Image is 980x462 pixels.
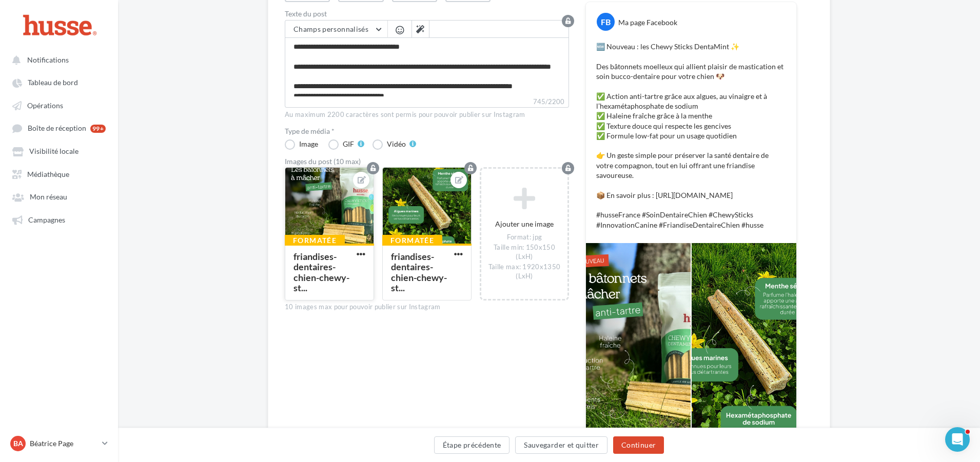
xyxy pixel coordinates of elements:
button: Sauvegarder et quitter [515,436,607,454]
span: Ba [13,438,23,449]
div: Formatée [285,235,345,246]
div: Ma page Facebook [618,17,677,27]
span: Notifications [27,55,69,64]
div: Vidéo [387,140,406,148]
span: Visibilité locale [29,147,79,156]
span: Opérations [27,101,63,110]
span: Champs personnalisés [293,25,368,33]
a: Opérations [6,96,112,114]
a: Tableau de bord [6,73,112,91]
span: Tableau de bord [28,78,78,87]
button: Champs personnalisés [285,21,387,38]
label: Texte du post [285,10,569,17]
a: Médiathèque [6,165,112,183]
div: Formatée [382,235,442,246]
div: friandises-dentaires-chien-chewy-st... [293,251,349,293]
a: Campagnes [6,210,112,229]
span: Médiathèque [27,170,69,178]
div: friandises-dentaires-chien-chewy-st... [391,251,447,293]
button: Continuer [613,436,664,454]
a: Boîte de réception 99+ [6,118,112,137]
button: Étape précédente [434,436,510,454]
a: Ba Béatrice Page [8,434,110,453]
a: Visibilité locale [6,142,112,160]
div: GIF [343,140,354,148]
div: Images du post (10 max) [285,158,569,165]
a: Mon réseau [6,187,112,206]
button: Notifications [6,50,108,69]
label: 745/2200 [285,96,569,108]
div: FB [597,13,615,31]
span: Mon réseau [30,193,67,202]
div: Au maximum 2200 caractères sont permis pour pouvoir publier sur Instagram [285,110,569,119]
div: 10 images max pour pouvoir publier sur Instagram [285,303,569,312]
div: 99+ [90,125,106,133]
span: Campagnes [28,215,65,224]
div: Image [299,140,318,148]
iframe: Intercom live chat [945,427,970,452]
span: Boîte de réception [28,124,86,133]
p: Béatrice Page [30,438,98,449]
label: Type de média * [285,128,569,135]
p: 🆕 Nouveau : les Chewy Sticks DentaMint ✨ Des bâtonnets moelleux qui allient plaisir de masticatio... [596,42,786,230]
